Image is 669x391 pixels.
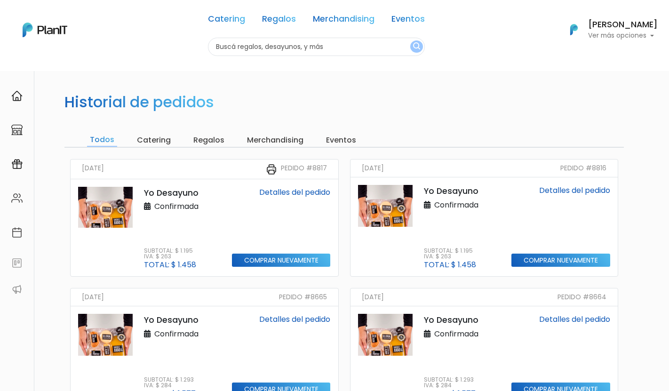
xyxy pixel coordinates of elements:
p: Yo Desayuno [424,314,501,326]
small: [DATE] [82,163,104,175]
p: Confirmada [424,328,478,340]
a: Catering [208,15,245,26]
input: Regalos [191,134,227,147]
img: partners-52edf745621dab592f3b2c58e3bca9d71375a7ef29c3b500c9f145b62cc070d4.svg [11,284,23,295]
p: Confirmada [144,201,199,212]
p: IVA: $ 284 [424,383,476,388]
img: people-662611757002400ad9ed0e3c099ab2801c6687ba6c219adb57efc949bc21e19d.svg [11,192,23,204]
img: calendar-87d922413cdce8b2cf7b7f5f62616a5cf9e4887200fb71536465627b3292af00.svg [11,227,23,238]
a: Detalles del pedido [259,314,330,325]
img: printer-31133f7acbd7ec30ea1ab4a3b6864c9b5ed483bd8d1a339becc4798053a55bbc.svg [266,164,277,175]
p: Subtotal: $ 1.195 [424,248,476,254]
input: Todos [87,134,117,147]
img: search_button-432b6d5273f82d61273b3651a40e1bd1b912527efae98b1b7a1b2c0702e16a8d.svg [413,42,420,51]
p: Subtotal: $ 1.195 [144,248,196,254]
input: Comprar nuevamente [232,254,331,267]
p: IVA: $ 263 [144,254,196,259]
input: Buscá regalos, desayunos, y más [208,38,425,56]
p: IVA: $ 263 [424,254,476,259]
a: Detalles del pedido [539,185,610,196]
a: Regalos [262,15,296,26]
input: Catering [134,134,174,147]
p: Confirmada [424,199,478,211]
small: [DATE] [362,163,384,173]
img: feedback-78b5a0c8f98aac82b08bfc38622c3050aee476f2c9584af64705fc4e61158814.svg [11,257,23,269]
input: Comprar nuevamente [511,254,610,267]
a: Detalles del pedido [259,187,330,198]
p: Total: $ 1.458 [424,261,476,269]
img: thumb_2000___2000-Photoroom__54_.png [358,185,413,227]
p: Subtotal: $ 1.293 [144,377,196,383]
input: Eventos [323,134,359,147]
small: [DATE] [82,292,104,302]
p: Total: $ 1.458 [144,261,196,269]
img: thumb_2000___2000-Photoroom__54_.png [358,314,413,356]
img: thumb_2000___2000-Photoroom__54_.png [78,187,133,228]
small: Pedido #8817 [281,163,327,175]
a: Eventos [391,15,425,26]
p: Yo Desayuno [144,187,221,199]
img: home-e721727adea9d79c4d83392d1f703f7f8bce08238fde08b1acbfd93340b81755.svg [11,90,23,102]
img: PlanIt Logo [564,19,584,40]
small: Pedido #8664 [557,292,606,302]
h6: [PERSON_NAME] [588,21,658,29]
p: Yo Desayuno [424,185,501,197]
p: Ver más opciones [588,32,658,39]
a: Detalles del pedido [539,314,610,325]
p: IVA: $ 284 [144,383,196,388]
input: Merchandising [244,134,306,147]
h2: Historial de pedidos [64,93,214,111]
small: Pedido #8665 [279,292,327,302]
img: PlanIt Logo [23,23,67,37]
p: Yo Desayuno [144,314,221,326]
small: [DATE] [362,292,384,302]
a: Merchandising [313,15,374,26]
p: Confirmada [144,328,199,340]
img: thumb_2000___2000-Photoroom__54_.png [78,314,133,356]
small: Pedido #8816 [560,163,606,173]
img: campaigns-02234683943229c281be62815700db0a1741e53638e28bf9629b52c665b00959.svg [11,159,23,170]
img: marketplace-4ceaa7011d94191e9ded77b95e3339b90024bf715f7c57f8cf31f2d8c509eaba.svg [11,124,23,136]
p: Subtotal: $ 1.293 [424,377,476,383]
button: PlanIt Logo [PERSON_NAME] Ver más opciones [558,17,658,42]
